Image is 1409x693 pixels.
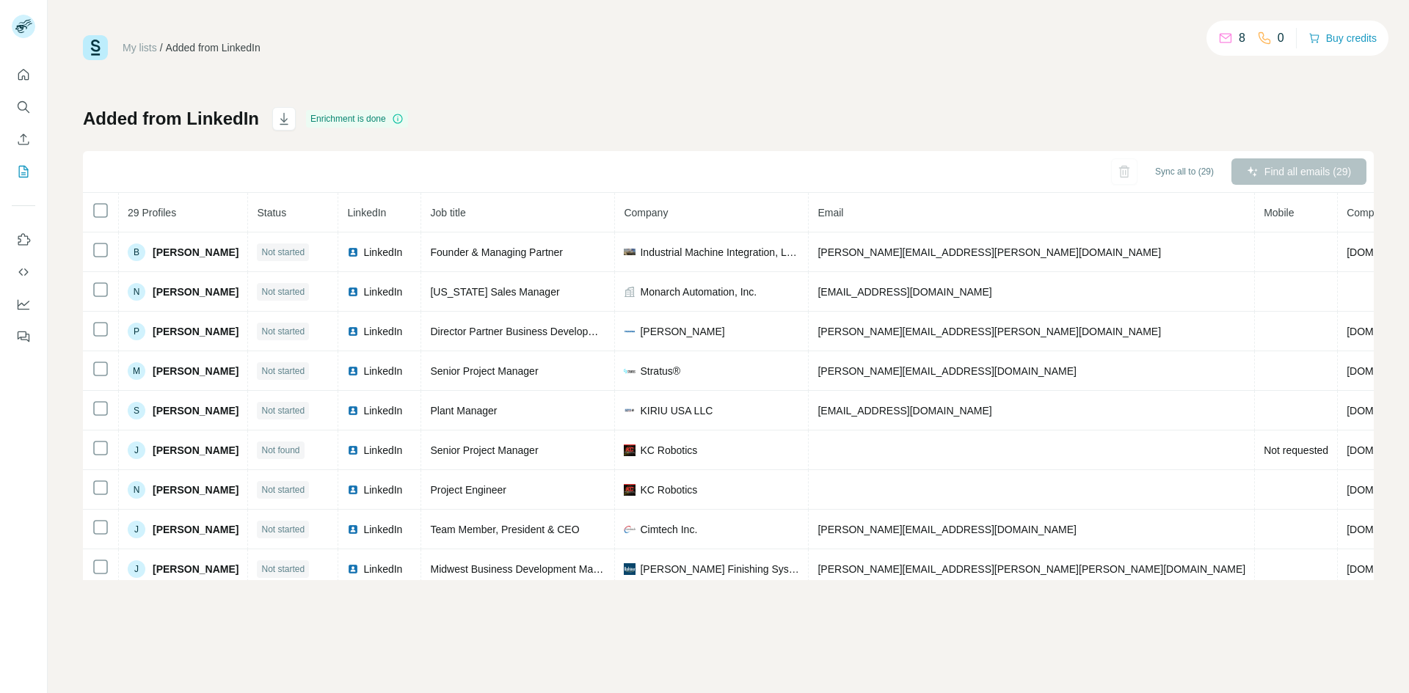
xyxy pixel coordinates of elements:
[261,562,305,576] span: Not started
[430,444,538,456] span: Senior Project Manager
[12,158,35,185] button: My lists
[261,404,305,417] span: Not started
[640,522,697,537] span: Cimtech Inc.
[818,207,843,219] span: Email
[12,62,35,88] button: Quick start
[1264,207,1294,219] span: Mobile
[153,522,239,537] span: [PERSON_NAME]
[640,364,680,378] span: Stratus®
[347,484,359,496] img: LinkedIn logo
[818,365,1076,377] span: [PERSON_NAME][EMAIL_ADDRESS][DOMAIN_NAME]
[430,484,506,496] span: Project Engineer
[153,483,239,497] span: [PERSON_NAME]
[261,444,299,457] span: Not found
[624,563,636,575] img: company-logo
[363,522,402,537] span: LinkedIn
[153,403,239,418] span: [PERSON_NAME]
[640,245,799,260] span: Industrial Machine Integration, LLC
[153,285,239,299] span: [PERSON_NAME]
[430,207,465,219] span: Job title
[153,245,239,260] span: [PERSON_NAME]
[128,362,145,380] div: M
[640,403,713,418] span: KIRIU USA LLC
[818,246,1161,258] span: [PERSON_NAME][EMAIL_ADDRESS][PERSON_NAME][DOMAIN_NAME]
[624,444,636,456] img: company-logo
[128,441,145,459] div: J
[1239,29,1245,47] p: 8
[818,286,991,298] span: [EMAIL_ADDRESS][DOMAIN_NAME]
[363,483,402,497] span: LinkedIn
[640,443,697,458] span: KC Robotics
[1308,28,1377,48] button: Buy credits
[1264,444,1328,456] span: Not requested
[153,364,239,378] span: [PERSON_NAME]
[128,560,145,578] div: J
[363,562,402,576] span: LinkedIn
[430,365,538,377] span: Senior Project Manager
[12,94,35,120] button: Search
[430,563,619,575] span: Midwest Business Development Manager
[128,481,145,499] div: N
[363,285,402,299] span: LinkedIn
[430,326,611,337] span: Director Partner Business Development
[624,365,636,377] img: company-logo
[261,325,305,338] span: Not started
[12,227,35,253] button: Use Surfe on LinkedIn
[347,246,359,258] img: LinkedIn logo
[153,324,239,339] span: [PERSON_NAME]
[640,324,724,339] span: [PERSON_NAME]
[624,207,668,219] span: Company
[640,285,757,299] span: Monarch Automation, Inc.
[363,443,402,458] span: LinkedIn
[640,562,799,576] span: [PERSON_NAME] Finishing Systems
[818,326,1161,337] span: [PERSON_NAME][EMAIL_ADDRESS][PERSON_NAME][DOMAIN_NAME]
[363,245,402,260] span: LinkedIn
[166,40,261,55] div: Added from LinkedIn
[430,405,497,417] span: Plant Manager
[624,326,636,337] img: company-logo
[306,110,408,128] div: Enrichment is done
[128,207,176,219] span: 29 Profiles
[363,403,402,418] span: LinkedIn
[12,323,35,350] button: Feedback
[1155,165,1214,178] span: Sync all to (29)
[640,483,697,497] span: KC Robotics
[347,563,359,575] img: LinkedIn logo
[430,286,559,298] span: [US_STATE] Sales Manager
[1145,161,1224,183] button: Sync all to (29)
[347,207,386,219] span: LinkedIn
[83,35,108,60] img: Surfe Logo
[123,42,157,54] a: My lists
[12,291,35,318] button: Dashboard
[624,484,636,496] img: company-logo
[363,364,402,378] span: LinkedIn
[12,126,35,153] button: Enrich CSV
[128,323,145,340] div: P
[624,249,636,255] img: company-logo
[624,524,636,535] img: company-logo
[153,443,239,458] span: [PERSON_NAME]
[818,524,1076,535] span: [PERSON_NAME][EMAIL_ADDRESS][DOMAIN_NAME]
[261,246,305,259] span: Not started
[347,326,359,337] img: LinkedIn logo
[818,563,1245,575] span: [PERSON_NAME][EMAIL_ADDRESS][PERSON_NAME][PERSON_NAME][DOMAIN_NAME]
[160,40,163,55] li: /
[624,408,636,413] img: company-logo
[261,523,305,536] span: Not started
[347,365,359,377] img: LinkedIn logo
[363,324,402,339] span: LinkedIn
[430,246,563,258] span: Founder & Managing Partner
[128,402,145,419] div: S
[347,444,359,456] img: LinkedIn logo
[128,283,145,301] div: N
[261,285,305,298] span: Not started
[1278,29,1284,47] p: 0
[347,405,359,417] img: LinkedIn logo
[430,524,579,535] span: Team Member, President & CEO
[128,521,145,538] div: J
[128,243,145,261] div: B
[347,286,359,298] img: LinkedIn logo
[257,207,286,219] span: Status
[261,364,305,378] span: Not started
[261,483,305,496] span: Not started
